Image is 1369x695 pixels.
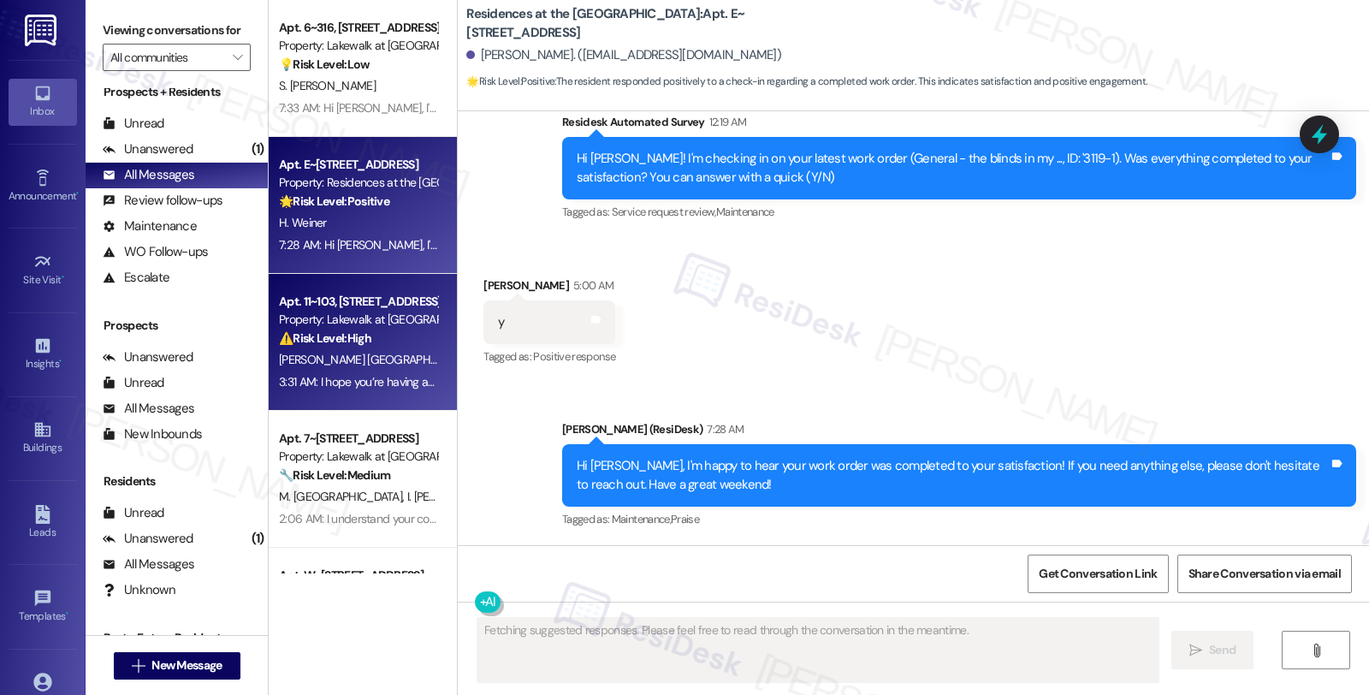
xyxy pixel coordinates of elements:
[247,526,269,552] div: (1)
[279,311,437,329] div: Property: Lakewalk at [GEOGRAPHIC_DATA]
[103,115,164,133] div: Unread
[110,44,223,71] input: All communities
[279,330,371,346] strong: ⚠️ Risk Level: High
[562,507,1356,532] div: Tagged as:
[151,656,222,674] span: New Message
[1171,631,1254,669] button: Send
[562,113,1356,137] div: Residesk Automated Survey
[66,608,68,620] span: •
[103,425,202,443] div: New Inbounds
[9,500,77,546] a: Leads
[103,581,175,599] div: Unknown
[279,37,437,55] div: Property: Lakewalk at [GEOGRAPHIC_DATA]
[103,17,251,44] label: Viewing conversations for
[103,374,164,392] div: Unread
[279,78,376,93] span: S. [PERSON_NAME]
[279,174,437,192] div: Property: Residences at the [GEOGRAPHIC_DATA]
[1039,565,1157,583] span: Get Conversation Link
[103,243,208,261] div: WO Follow-ups
[1209,641,1236,659] span: Send
[132,659,145,673] i: 
[279,193,389,209] strong: 🌟 Risk Level: Positive
[9,247,77,294] a: Site Visit •
[477,618,1159,682] textarea: Fetching suggested responses. Please feel free to read through the conversation in the meantime.
[103,217,197,235] div: Maintenance
[279,352,481,367] span: [PERSON_NAME] [GEOGRAPHIC_DATA]
[716,205,774,219] span: Maintenance
[279,567,437,585] div: Apt. W~[STREET_ADDRESS]
[9,415,77,461] a: Buildings
[25,15,60,46] img: ResiDesk Logo
[569,276,613,294] div: 5:00 AM
[671,512,699,526] span: Praise
[1177,555,1352,593] button: Share Conversation via email
[9,79,77,125] a: Inbox
[103,140,193,158] div: Unanswered
[279,215,327,230] span: H. Weiner
[612,205,716,219] span: Service request review ,
[702,420,744,438] div: 7:28 AM
[407,489,500,504] span: I. [PERSON_NAME]
[279,489,407,504] span: M. [GEOGRAPHIC_DATA]
[86,317,268,335] div: Prospects
[9,584,77,630] a: Templates •
[562,199,1356,224] div: Tagged as:
[103,348,193,366] div: Unanswered
[498,313,504,331] div: y
[279,293,437,311] div: Apt. 11~103, [STREET_ADDRESS]
[9,331,77,377] a: Insights •
[483,276,615,300] div: [PERSON_NAME]
[62,271,64,283] span: •
[1028,555,1168,593] button: Get Conversation Link
[705,113,747,131] div: 12:19 AM
[562,420,1356,444] div: [PERSON_NAME] (ResiDesk)
[466,46,781,64] div: [PERSON_NAME]. ([EMAIL_ADDRESS][DOMAIN_NAME])
[279,156,437,174] div: Apt. E~[STREET_ADDRESS]
[103,504,164,522] div: Unread
[279,448,437,466] div: Property: Lakewalk at [GEOGRAPHIC_DATA]
[103,530,193,548] div: Unanswered
[114,652,240,680] button: New Message
[103,400,194,418] div: All Messages
[247,136,269,163] div: (1)
[612,512,671,526] span: Maintenance ,
[279,467,390,483] strong: 🔧 Risk Level: Medium
[59,355,62,367] span: •
[577,150,1329,187] div: Hi [PERSON_NAME]! I'm checking in on your latest work order (General - the blinds in my ..., ID: ...
[86,83,268,101] div: Prospects + Residents
[103,555,194,573] div: All Messages
[86,629,268,647] div: Past + Future Residents
[76,187,79,199] span: •
[466,73,1147,91] span: : The resident responded positively to a check-in regarding a completed work order. This indicate...
[279,237,1190,252] div: 7:28 AM: Hi [PERSON_NAME], I'm happy to hear your work order was completed to your satisfaction! ...
[1188,565,1341,583] span: Share Conversation via email
[86,472,268,490] div: Residents
[103,269,169,287] div: Escalate
[1189,644,1202,657] i: 
[1310,644,1323,657] i: 
[279,19,437,37] div: Apt. 6~316, [STREET_ADDRESS]
[233,50,242,64] i: 
[466,5,809,42] b: Residences at the [GEOGRAPHIC_DATA]: Apt. E~[STREET_ADDRESS]
[103,166,194,184] div: All Messages
[533,349,615,364] span: Positive response
[466,74,554,88] strong: 🌟 Risk Level: Positive
[279,430,437,448] div: Apt. 7~[STREET_ADDRESS]
[483,344,615,369] div: Tagged as:
[279,56,370,72] strong: 💡 Risk Level: Low
[103,192,222,210] div: Review follow-ups
[577,457,1329,494] div: Hi [PERSON_NAME], I'm happy to hear your work order was completed to your satisfaction! If you ne...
